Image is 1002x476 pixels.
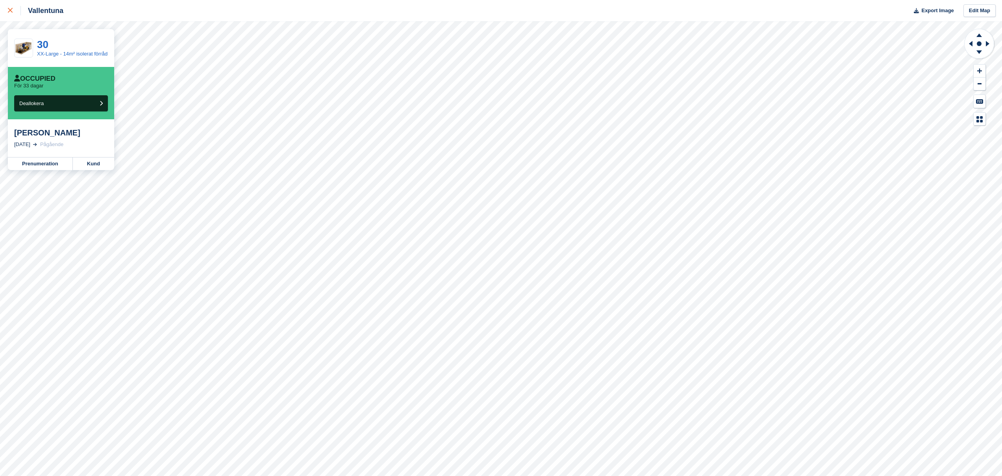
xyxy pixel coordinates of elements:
a: Kund [73,157,114,170]
a: Prenumeration [8,157,73,170]
div: [PERSON_NAME] [14,128,108,137]
div: Vallentuna [21,6,63,15]
button: Zoom Out [974,78,985,91]
button: Deallokera [14,95,108,111]
p: För 33 dagar [14,83,43,89]
span: Deallokera [19,100,44,106]
div: [DATE] [14,141,30,148]
img: arrow-right-light-icn-cde0832a797a2874e46488d9cf13f60e5c3a73dbe684e267c42b8395dfbc2abf.svg [33,143,37,146]
a: XX-Large - 14m² isolerat förråd [37,51,107,57]
div: Occupied [14,75,56,83]
span: Export Image [921,7,954,15]
button: Zoom In [974,65,985,78]
a: Edit Map [963,4,996,17]
img: ChatGPT%20Image%20Jul%208,%202025,%2010_07_13%20AM%20-%20Edited%20-%20Edited%201.png [15,41,33,55]
a: 30 [37,39,48,50]
button: Export Image [909,4,954,17]
div: Pågående [40,141,63,148]
button: Keyboard Shortcuts [974,95,985,108]
button: Map Legend [974,113,985,126]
